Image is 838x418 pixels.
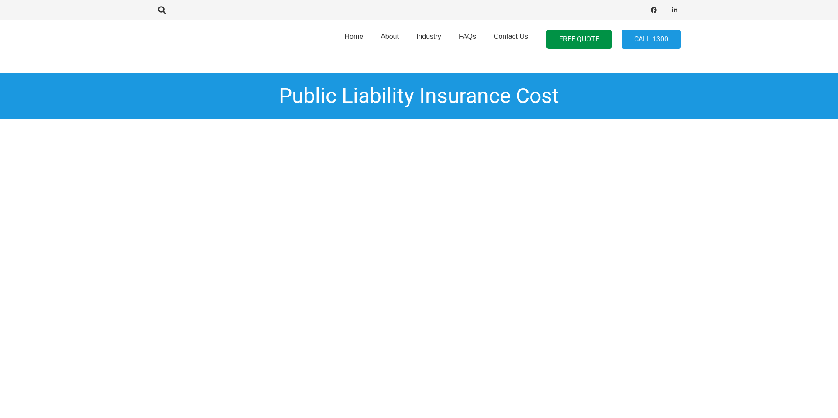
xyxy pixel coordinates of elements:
span: Contact Us [494,33,528,40]
img: Public liability Insurance Cost [47,119,791,294]
a: LinkedIn [669,4,681,16]
span: About [381,33,399,40]
a: Home [336,17,372,62]
a: Facebook [648,4,660,16]
span: Home [344,33,363,40]
span: FAQs [459,33,476,40]
a: Call 1300 [622,30,681,49]
a: FAQs [450,17,485,62]
a: Industry [408,17,450,62]
a: Contact Us [485,17,537,62]
a: FREE QUOTE [546,30,612,49]
span: Industry [416,33,441,40]
a: About [372,17,408,62]
a: Search [153,6,171,14]
a: pli_logotransparent [157,28,256,50]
